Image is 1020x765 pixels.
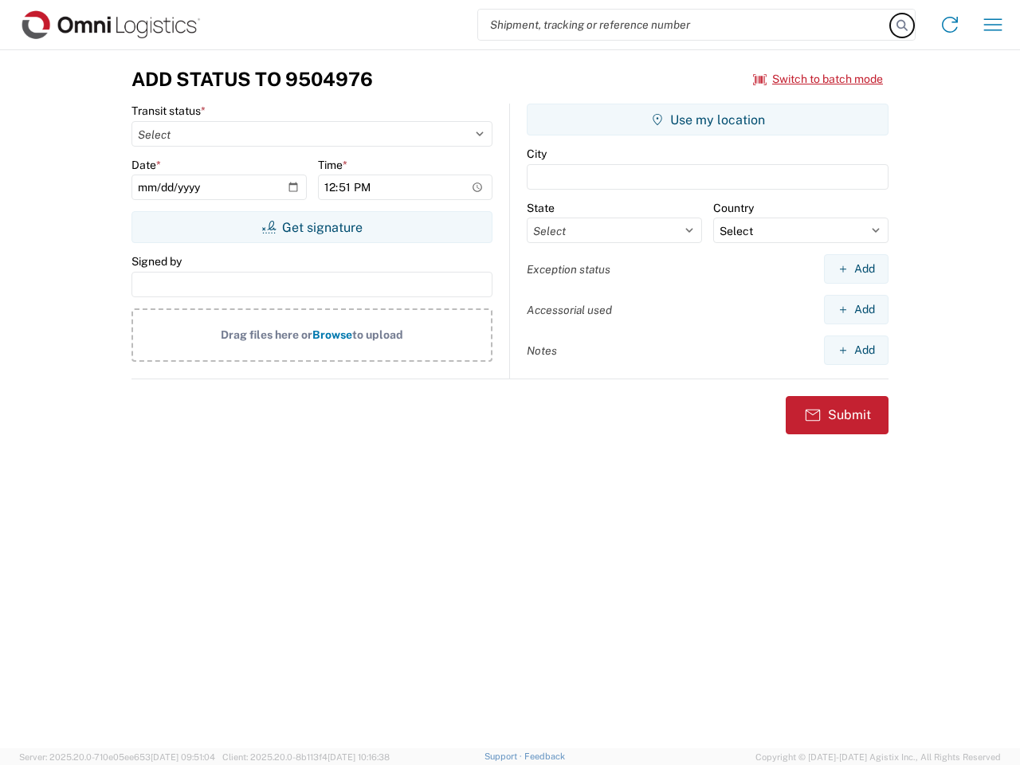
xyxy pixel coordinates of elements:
[786,396,889,434] button: Submit
[753,66,883,92] button: Switch to batch mode
[527,104,889,135] button: Use my location
[755,750,1001,764] span: Copyright © [DATE]-[DATE] Agistix Inc., All Rights Reserved
[824,335,889,365] button: Add
[713,201,754,215] label: Country
[131,211,492,243] button: Get signature
[131,158,161,172] label: Date
[824,295,889,324] button: Add
[524,751,565,761] a: Feedback
[221,328,312,341] span: Drag files here or
[328,752,390,762] span: [DATE] 10:16:38
[19,752,215,762] span: Server: 2025.20.0-710e05ee653
[484,751,524,761] a: Support
[352,328,403,341] span: to upload
[527,262,610,277] label: Exception status
[478,10,891,40] input: Shipment, tracking or reference number
[151,752,215,762] span: [DATE] 09:51:04
[131,104,206,118] label: Transit status
[318,158,347,172] label: Time
[527,147,547,161] label: City
[527,303,612,317] label: Accessorial used
[222,752,390,762] span: Client: 2025.20.0-8b113f4
[131,254,182,269] label: Signed by
[131,68,373,91] h3: Add Status to 9504976
[824,254,889,284] button: Add
[312,328,352,341] span: Browse
[527,201,555,215] label: State
[527,343,557,358] label: Notes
